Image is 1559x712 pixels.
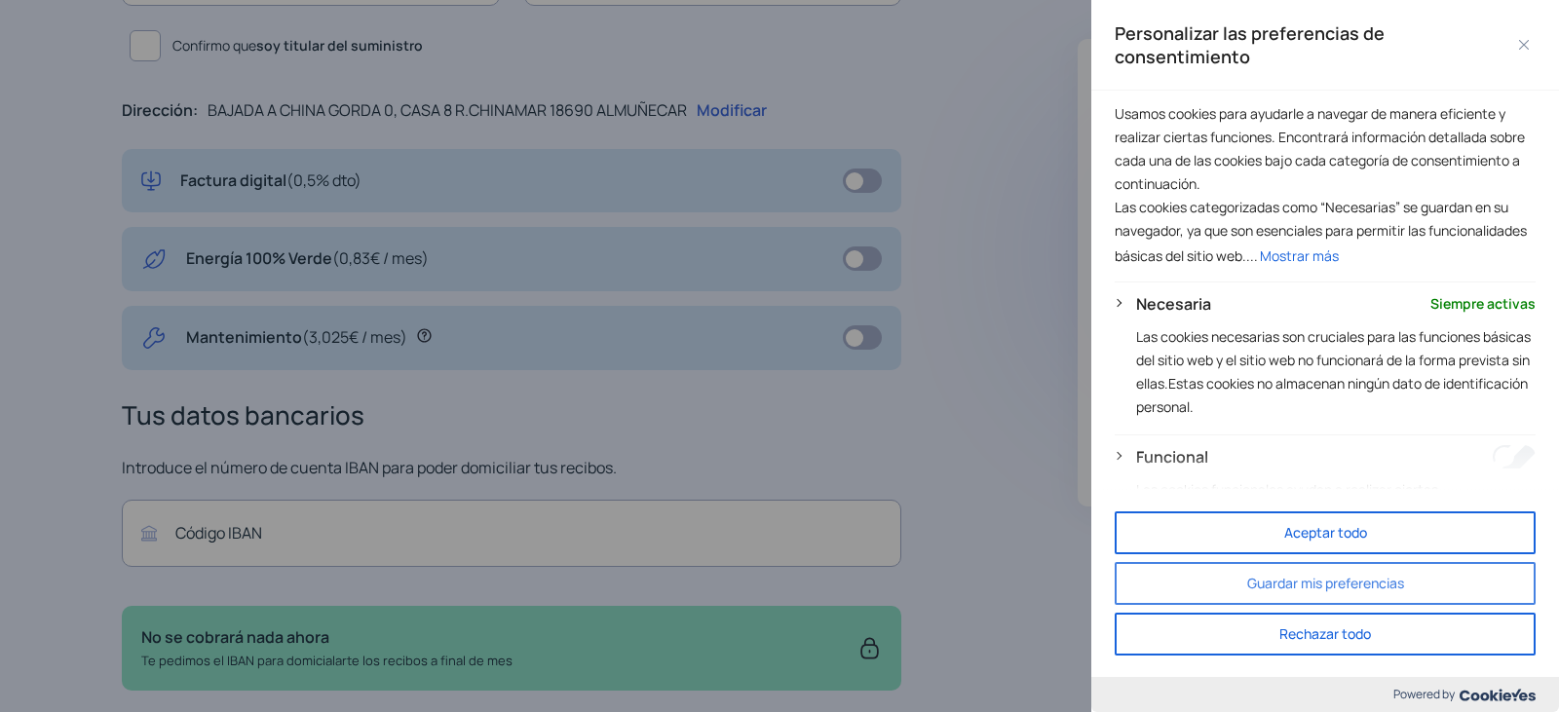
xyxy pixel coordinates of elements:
[1115,511,1536,554] button: Aceptar todo
[1430,292,1536,316] span: Siempre activas
[1115,196,1536,270] p: Las cookies categorizadas como “Necesarias” se guardan en su navegador, ya que son esenciales par...
[1115,21,1513,68] span: Personalizar las preferencias de consentimiento
[1258,243,1341,270] button: Mostrar más
[1115,102,1536,196] p: Usamos cookies para ayudarle a navegar de manera eficiente y realizar ciertas funciones. Encontra...
[1115,562,1536,605] button: Guardar mis preferencias
[1091,677,1559,712] div: Powered by
[1519,40,1529,50] img: Close
[1136,292,1211,316] button: Necesaria
[1460,689,1536,701] img: Cookieyes logo
[1136,325,1536,419] p: Las cookies necesarias son cruciales para las funciones básicas del sitio web y el sitio web no f...
[1136,445,1208,468] button: Funcional
[1513,33,1536,56] button: Cerca
[1115,613,1536,656] button: Rechazar todo
[1493,445,1536,468] input: Permitir Funcional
